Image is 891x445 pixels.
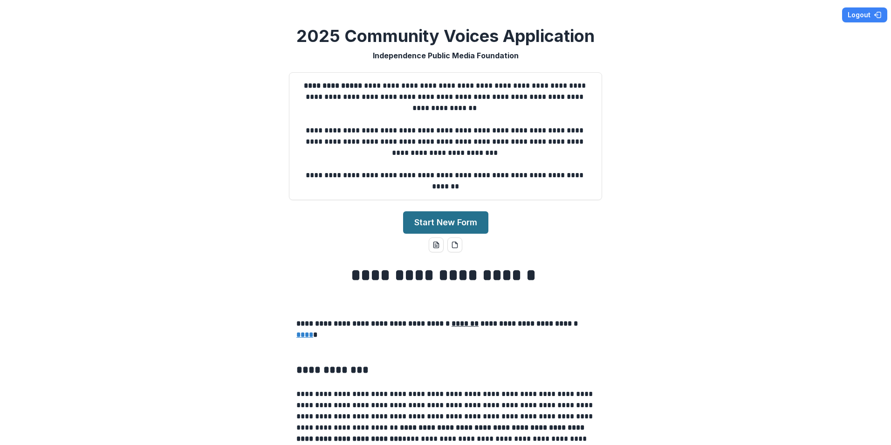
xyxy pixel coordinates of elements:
[429,237,444,252] button: word-download
[296,26,595,46] h2: 2025 Community Voices Application
[373,50,519,61] p: Independence Public Media Foundation
[403,211,488,234] button: Start New Form
[447,237,462,252] button: pdf-download
[842,7,887,22] button: Logout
